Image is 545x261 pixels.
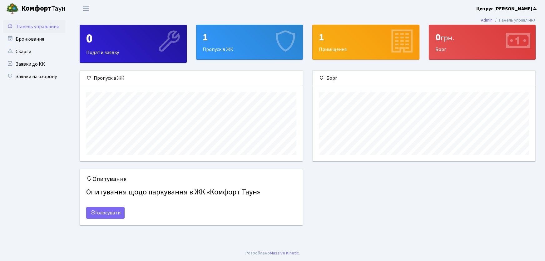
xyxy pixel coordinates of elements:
a: 1Приміщення [312,25,419,60]
div: Пропуск в ЖК [80,71,303,86]
div: Приміщення [313,25,419,59]
a: Розроблено [245,250,270,256]
span: грн. [441,33,454,43]
a: Заявки на охорону [3,70,66,83]
img: logo.png [6,3,19,15]
h4: Опитування щодо паркування в ЖК «Комфорт Таун» [86,185,296,199]
div: Борг [313,71,535,86]
a: Панель управління [3,20,66,33]
div: Подати заявку [80,25,186,63]
div: 1 [319,31,413,43]
li: Панель управління [493,17,536,24]
div: 0 [86,31,180,46]
a: 1Пропуск в ЖК [196,25,303,60]
a: Admin [481,17,493,23]
div: . [245,250,300,257]
nav: breadcrumb [472,14,545,27]
a: Заявки до КК [3,58,66,70]
a: Цитрус [PERSON_NAME] А. [476,5,538,13]
div: 1 [203,31,297,43]
b: Комфорт [21,3,51,13]
span: Панель управління [17,23,59,30]
h5: Опитування [86,175,296,183]
div: 0 [435,31,529,43]
button: Переключити навігацію [78,3,94,14]
a: Massive Kinetic [270,250,299,256]
a: Голосувати [86,207,125,219]
a: Бронювання [3,33,66,45]
a: 0Подати заявку [80,25,187,63]
div: Борг [429,25,536,59]
div: Пропуск в ЖК [196,25,303,59]
a: Скарги [3,45,66,58]
span: Таун [21,3,66,14]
